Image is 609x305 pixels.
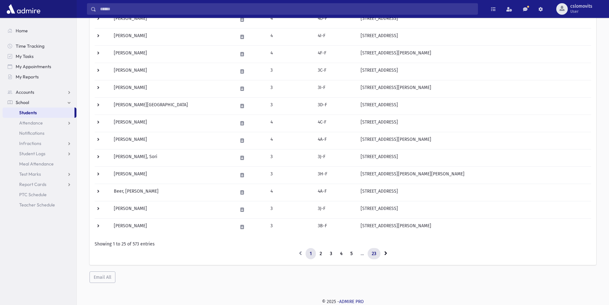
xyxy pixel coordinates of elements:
[3,200,76,210] a: Teacher Schedule
[3,87,76,97] a: Accounts
[16,28,28,34] span: Home
[357,45,591,63] td: [STREET_ADDRESS][PERSON_NAME]
[314,97,357,115] td: 3D-F
[267,28,314,45] td: 4
[3,179,76,189] a: Report Cards
[3,148,76,159] a: Student Logs
[3,159,76,169] a: Meal Attendance
[326,248,336,260] a: 3
[357,115,591,132] td: [STREET_ADDRESS]
[19,202,55,208] span: Teacher Schedule
[267,166,314,184] td: 3
[16,100,29,105] span: School
[110,218,234,236] td: [PERSON_NAME]
[3,41,76,51] a: Time Tracking
[314,132,357,149] td: 4A-F
[316,248,326,260] a: 2
[19,181,46,187] span: Report Cards
[3,72,76,82] a: My Reports
[357,184,591,201] td: [STREET_ADDRESS]
[314,115,357,132] td: 4C-F
[110,184,234,201] td: Beer, [PERSON_NAME]
[314,218,357,236] td: 3B-F
[19,171,41,177] span: Test Marks
[16,53,34,59] span: My Tasks
[314,149,357,166] td: 3J-F
[267,63,314,80] td: 3
[3,169,76,179] a: Test Marks
[19,120,43,126] span: Attendance
[3,118,76,128] a: Attendance
[339,299,364,304] a: ADMIRE PRO
[357,11,591,28] td: [STREET_ADDRESS]
[3,108,74,118] a: Students
[5,3,42,15] img: AdmirePro
[16,89,34,95] span: Accounts
[357,97,591,115] td: [STREET_ADDRESS]
[3,61,76,72] a: My Appointments
[90,271,115,283] button: Email All
[19,151,45,157] span: Student Logs
[110,11,234,28] td: [PERSON_NAME]
[267,184,314,201] td: 4
[267,97,314,115] td: 3
[3,97,76,108] a: School
[357,218,591,236] td: [STREET_ADDRESS][PERSON_NAME]
[570,4,592,9] span: cslomovits
[110,63,234,80] td: [PERSON_NAME]
[3,51,76,61] a: My Tasks
[16,74,39,80] span: My Reports
[314,11,357,28] td: 4D-F
[267,132,314,149] td: 4
[110,201,234,218] td: [PERSON_NAME]
[267,45,314,63] td: 4
[346,248,357,260] a: 5
[3,128,76,138] a: Notifications
[19,130,44,136] span: Notifications
[19,192,47,197] span: PTC Schedule
[95,241,591,247] div: Showing 1 to 25 of 573 entries
[110,132,234,149] td: [PERSON_NAME]
[314,28,357,45] td: 4I-F
[314,166,357,184] td: 3H-F
[110,80,234,97] td: [PERSON_NAME]
[357,80,591,97] td: [STREET_ADDRESS][PERSON_NAME]
[314,184,357,201] td: 4A-F
[19,161,54,167] span: Meal Attendance
[110,28,234,45] td: [PERSON_NAME]
[87,298,599,305] div: © 2025 -
[357,63,591,80] td: [STREET_ADDRESS]
[110,45,234,63] td: [PERSON_NAME]
[3,138,76,148] a: Infractions
[267,201,314,218] td: 3
[267,115,314,132] td: 4
[314,201,357,218] td: 3J-F
[267,11,314,28] td: 4
[357,132,591,149] td: [STREET_ADDRESS][PERSON_NAME]
[19,140,41,146] span: Infractions
[267,218,314,236] td: 3
[96,3,478,15] input: Search
[110,115,234,132] td: [PERSON_NAME]
[19,110,37,116] span: Students
[357,28,591,45] td: [STREET_ADDRESS]
[314,80,357,97] td: 3I-F
[357,201,591,218] td: [STREET_ADDRESS]
[110,166,234,184] td: [PERSON_NAME]
[267,149,314,166] td: 3
[16,43,44,49] span: Time Tracking
[570,9,592,14] span: User
[314,63,357,80] td: 3C-F
[110,97,234,115] td: [PERSON_NAME][GEOGRAPHIC_DATA]
[357,166,591,184] td: [STREET_ADDRESS][PERSON_NAME][PERSON_NAME]
[357,149,591,166] td: [STREET_ADDRESS]
[110,149,234,166] td: [PERSON_NAME], Sori
[314,45,357,63] td: 4F-F
[3,189,76,200] a: PTC Schedule
[16,64,51,69] span: My Appointments
[368,248,380,260] a: 23
[267,80,314,97] td: 3
[3,26,76,36] a: Home
[336,248,347,260] a: 4
[306,248,316,260] a: 1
